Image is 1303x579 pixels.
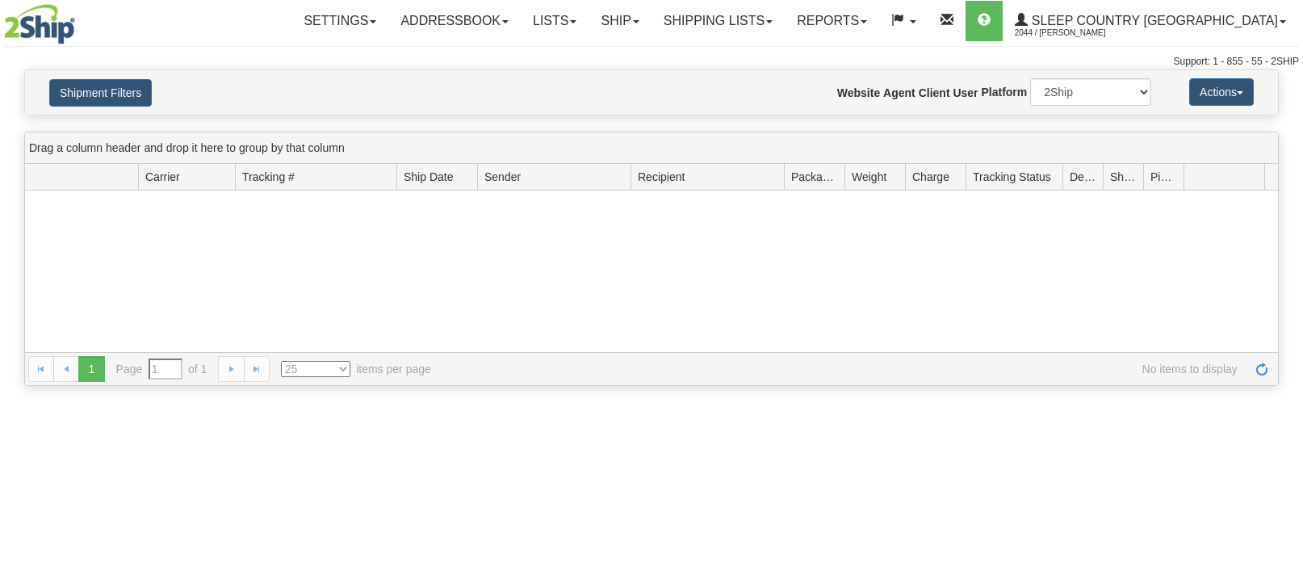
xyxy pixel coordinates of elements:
[242,169,295,185] span: Tracking #
[404,169,453,185] span: Ship Date
[883,85,915,101] label: Agent
[1110,169,1137,185] span: Shipment Issues
[49,79,152,107] button: Shipment Filters
[638,169,685,185] span: Recipient
[973,169,1051,185] span: Tracking Status
[25,132,1278,164] div: grid grouping header
[1028,14,1278,27] span: Sleep Country [GEOGRAPHIC_DATA]
[484,169,521,185] span: Sender
[1189,78,1254,106] button: Actions
[388,1,521,41] a: Addressbook
[1003,1,1298,41] a: Sleep Country [GEOGRAPHIC_DATA] 2044 / [PERSON_NAME]
[116,359,207,380] span: Page of 1
[981,84,1027,100] label: Platform
[912,169,949,185] span: Charge
[785,1,879,41] a: Reports
[1249,356,1275,382] a: Refresh
[78,356,104,382] span: 1
[281,361,431,377] span: items per page
[791,169,838,185] span: Packages
[1015,25,1136,41] span: 2044 / [PERSON_NAME]
[454,361,1238,377] span: No items to display
[145,169,180,185] span: Carrier
[291,1,388,41] a: Settings
[4,55,1299,69] div: Support: 1 - 855 - 55 - 2SHIP
[837,85,880,101] label: Website
[1150,169,1177,185] span: Pickup Status
[4,4,75,44] img: logo2044.jpg
[651,1,785,41] a: Shipping lists
[589,1,651,41] a: Ship
[919,85,950,101] label: Client
[521,1,589,41] a: Lists
[852,169,886,185] span: Weight
[1070,169,1096,185] span: Delivery Status
[953,85,978,101] label: User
